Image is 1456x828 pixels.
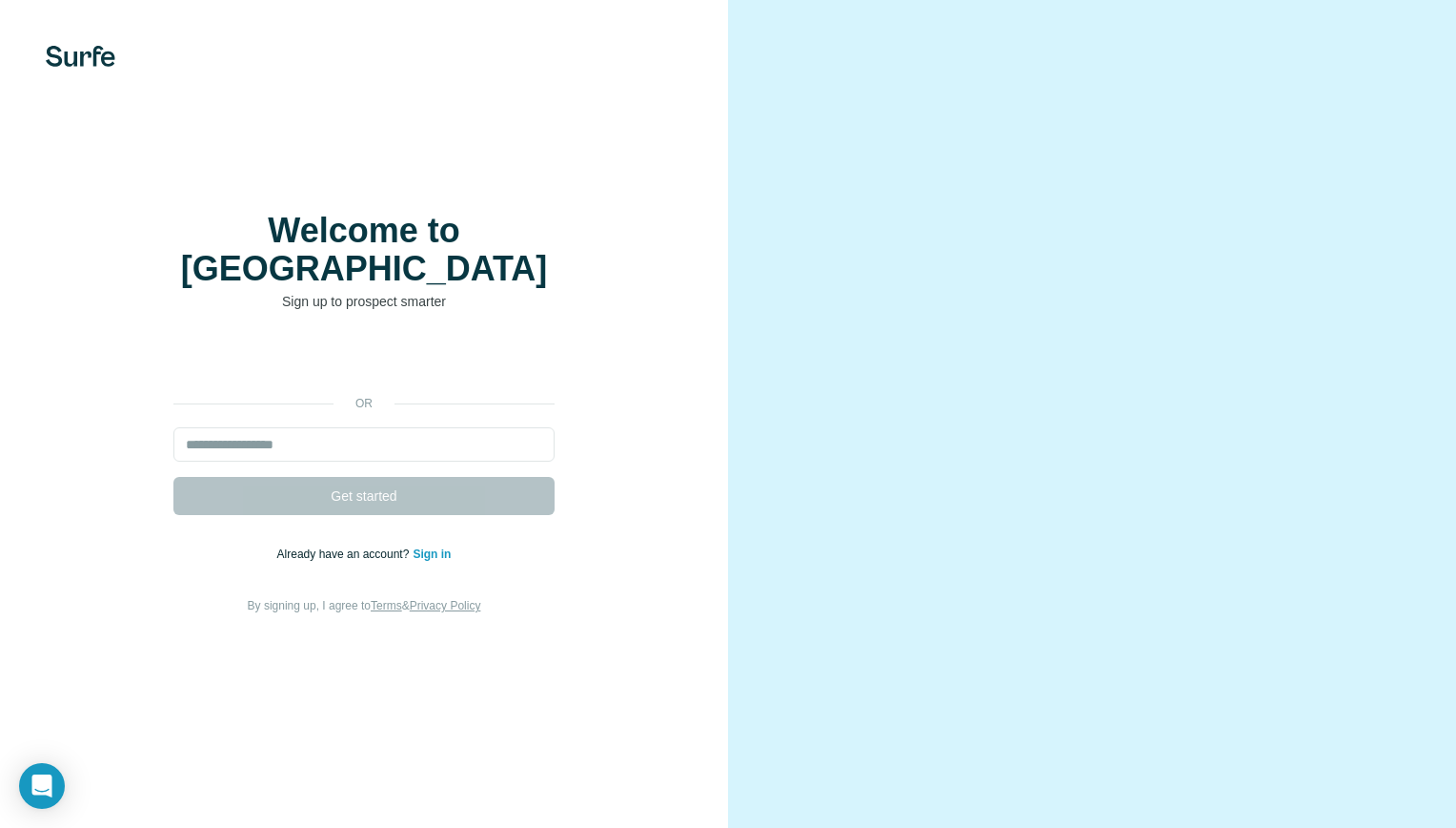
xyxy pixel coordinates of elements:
div: Open Intercom Messenger [19,763,65,809]
p: or [334,395,394,412]
span: Already have an account? [277,548,414,561]
h1: Welcome to [GEOGRAPHIC_DATA] [173,212,555,288]
iframe: Sign in with Google Button [164,340,564,382]
a: Sign in [413,548,451,561]
a: Privacy Policy [410,599,481,612]
a: Terms [371,599,402,612]
iframe: Sign in with Google Dialog [1064,19,1437,259]
span: By signing up, I agree to & [248,599,481,612]
p: Sign up to prospect smarter [173,292,555,311]
img: Surfe's logo [46,46,115,67]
